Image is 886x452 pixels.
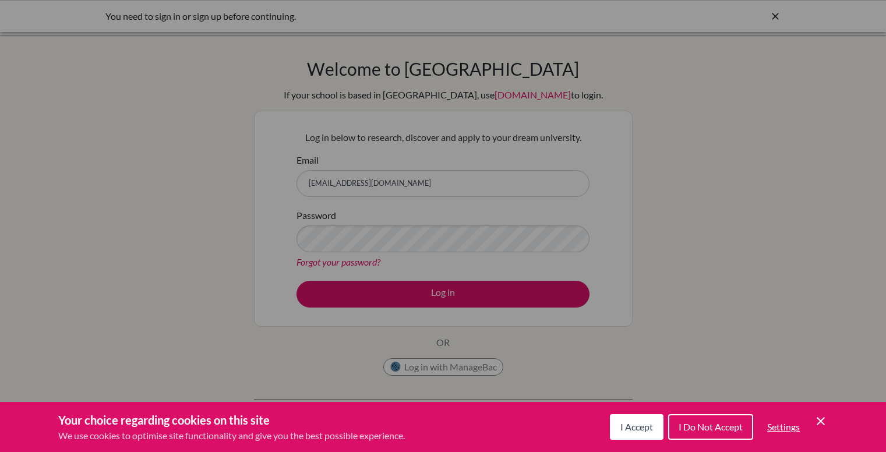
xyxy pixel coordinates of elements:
span: I Do Not Accept [679,421,743,432]
button: Save and close [814,414,828,428]
button: I Accept [610,414,663,440]
p: We use cookies to optimise site functionality and give you the best possible experience. [58,429,405,443]
span: Settings [767,421,800,432]
button: I Do Not Accept [668,414,753,440]
span: I Accept [620,421,653,432]
h3: Your choice regarding cookies on this site [58,411,405,429]
button: Settings [758,415,809,439]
